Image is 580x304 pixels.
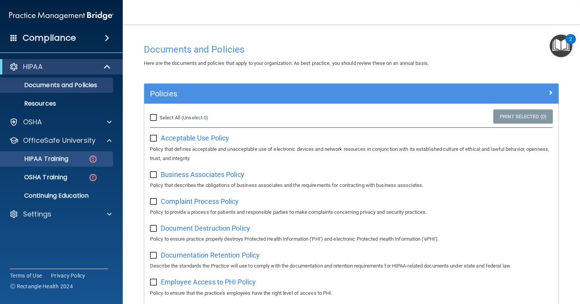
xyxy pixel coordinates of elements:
[23,117,42,127] p: OSHA
[150,181,553,190] p: Policy that describes the obligations of business associates and the requirements for contracting...
[144,45,559,55] h4: Documents and Policies
[9,117,112,127] a: OSHA
[493,109,553,124] a: Print Selected (0)
[9,8,114,23] img: PMB logo
[161,224,250,232] span: Document Destruction Policy
[144,60,429,66] span: Here are the documents and policies that apply to your organization. As best practice, you should...
[150,289,553,298] p: Policy to ensure that the practice's employees have the right level of access to PHI.
[150,235,553,244] p: Policy to ensure practice properly destroys Protected Health Information ('PHI') and electronic P...
[9,62,111,71] a: HIPAA
[23,136,96,145] p: OfficeSafe University
[181,115,208,121] a: (Unselect 0)
[88,173,98,182] img: danger-circle.6113f641.png
[23,210,51,219] p: Settings
[150,145,553,163] p: Policy that defines acceptable and unacceptable use of electronic devices and network resources i...
[160,115,180,121] span: Select All
[10,272,42,279] a: Terms of Use
[88,154,98,164] img: danger-circle.6113f641.png
[5,155,68,163] p: HIPAA Training
[150,89,449,98] h5: Policies
[5,81,110,89] p: Documents and Policies
[569,39,572,49] div: 2
[5,100,110,107] p: Resources
[150,88,553,100] a: Policies
[10,283,73,290] span: Ⓒ Rectangle Health 2024
[161,134,229,142] span: Acceptable Use Policy
[5,173,67,181] p: OSHA Training
[23,62,43,71] p: HIPAA
[51,272,86,279] a: Privacy Policy
[161,251,260,259] span: Documentation Retention Policy
[5,192,110,200] p: Continuing Education
[161,170,244,178] span: Business Associates Policy
[150,115,159,121] input: Select All (Unselect 0)
[23,33,76,43] h4: Compliance
[150,261,553,271] p: Describe the standards the Practice will use to comply with the documentation and retention requi...
[9,210,112,219] a: Settings
[161,197,239,205] span: Complaint Process Policy
[550,35,572,57] button: Open Resource Center, 2 new notifications
[150,208,553,217] p: Policy to provide a process for patients and responsible parties to make complaints concerning pr...
[447,249,571,280] iframe: Drift Widget Chat Controller
[9,136,112,145] a: OfficeSafe University
[161,278,256,286] span: Employee Access to PHI Policy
